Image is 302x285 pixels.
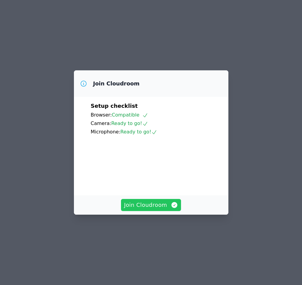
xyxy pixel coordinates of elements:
[120,129,157,135] span: Ready to go!
[91,103,138,109] span: Setup checklist
[111,120,148,126] span: Ready to go!
[91,129,121,135] span: Microphone:
[93,80,140,87] h3: Join Cloudroom
[124,201,178,209] span: Join Cloudroom
[91,112,112,118] span: Browser:
[91,120,111,126] span: Camera:
[112,112,148,118] span: Compatible
[121,199,181,211] button: Join Cloudroom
